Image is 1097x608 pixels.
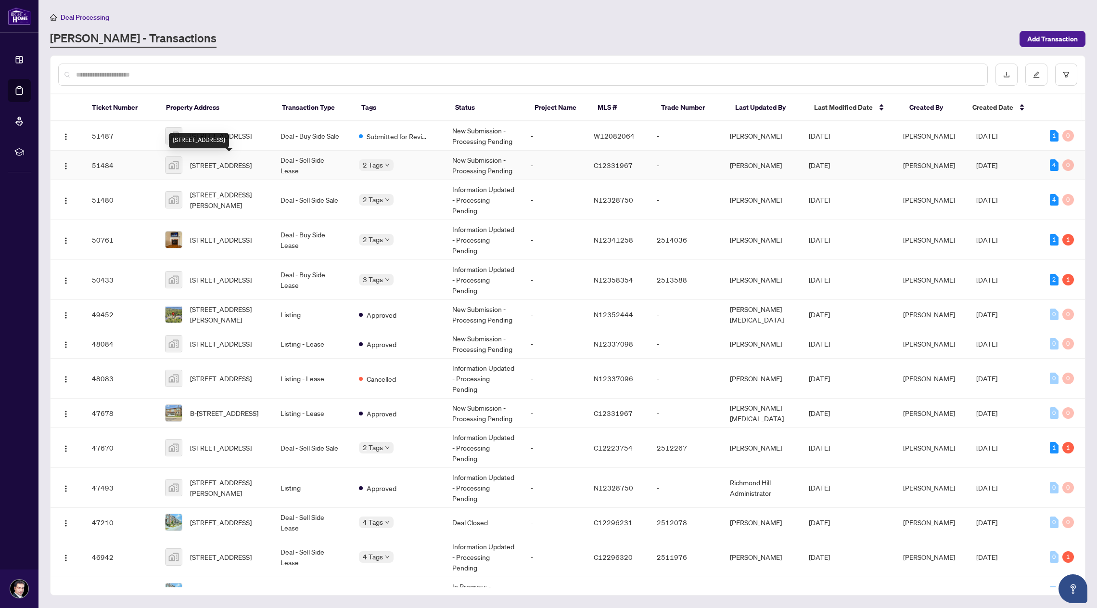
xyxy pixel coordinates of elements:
[445,300,523,329] td: New Submission - Processing Pending
[1033,71,1040,78] span: edit
[273,359,351,399] td: Listing - Lease
[903,275,955,284] span: [PERSON_NAME]
[594,131,635,140] span: W12082064
[445,577,523,607] td: In Progress - Pending Information
[190,373,252,384] span: [STREET_ADDRESS]
[1050,586,1059,597] div: 0
[367,483,396,493] span: Approved
[809,483,830,492] span: [DATE]
[649,260,722,300] td: 2513588
[1062,234,1074,246] div: 1
[445,399,523,428] td: New Submission - Processing Pending
[1062,194,1074,206] div: 0
[363,442,383,453] span: 2 Tags
[58,336,74,351] button: Logo
[62,485,70,492] img: Logo
[166,514,182,530] img: thumbnail-img
[1050,482,1059,493] div: 0
[649,537,722,577] td: 2511976
[62,554,70,562] img: Logo
[62,133,70,141] img: Logo
[809,518,830,527] span: [DATE]
[58,584,74,599] button: Logo
[523,180,586,220] td: -
[523,399,586,428] td: -
[653,94,727,121] th: Trade Number
[385,197,390,202] span: down
[1062,373,1074,384] div: 0
[722,468,801,508] td: Richmond Hill Administrator
[190,552,252,562] span: [STREET_ADDRESS]
[976,131,997,140] span: [DATE]
[58,192,74,207] button: Logo
[523,121,586,151] td: -
[722,399,801,428] td: [PERSON_NAME][MEDICAL_DATA]
[363,517,383,528] span: 4 Tags
[1025,64,1047,86] button: edit
[385,163,390,168] span: down
[84,428,157,468] td: 47670
[594,374,633,383] span: N12337096
[523,151,586,180] td: -
[62,311,70,319] img: Logo
[58,272,74,287] button: Logo
[354,94,447,121] th: Tags
[523,577,586,607] td: -
[445,220,523,260] td: Information Updated - Processing Pending
[58,307,74,322] button: Logo
[58,232,74,247] button: Logo
[166,336,182,352] img: thumbnail-img
[1062,130,1074,142] div: 0
[806,94,902,121] th: Last Modified Date
[273,220,351,260] td: Deal - Buy Side Lease
[809,131,830,140] span: [DATE]
[62,410,70,418] img: Logo
[84,508,157,537] td: 47210
[166,440,182,456] img: thumbnail-img
[273,428,351,468] td: Deal - Sell Side Sale
[649,508,722,537] td: 2512078
[1020,31,1085,47] button: Add Transaction
[594,161,633,169] span: C12331967
[1050,338,1059,349] div: 0
[727,94,807,121] th: Last Updated By
[903,518,955,527] span: [PERSON_NAME]
[273,151,351,180] td: Deal - Sell Side Lease
[367,131,429,142] span: Submitted for Review
[722,577,801,607] td: Latai Seadat
[903,443,955,452] span: [PERSON_NAME]
[190,442,252,453] span: [STREET_ADDRESS]
[594,275,633,284] span: N12358354
[84,180,157,220] td: 51480
[273,300,351,329] td: Listing
[1050,194,1059,206] div: 4
[976,339,997,348] span: [DATE]
[274,94,354,121] th: Transaction Type
[976,275,997,284] span: [DATE]
[523,428,586,468] td: -
[722,537,801,577] td: [PERSON_NAME]
[58,549,74,565] button: Logo
[367,339,396,349] span: Approved
[84,260,157,300] td: 50433
[1050,517,1059,528] div: 0
[722,220,801,260] td: [PERSON_NAME]
[84,94,158,121] th: Ticket Number
[594,553,633,561] span: C12296320
[523,329,586,359] td: -
[1062,517,1074,528] div: 0
[273,180,351,220] td: Deal - Sell Side Sale
[190,408,258,418] span: B-[STREET_ADDRESS]
[722,359,801,399] td: [PERSON_NAME]
[58,157,74,173] button: Logo
[649,151,722,180] td: -
[166,272,182,288] img: thumbnail-img
[976,483,997,492] span: [DATE]
[445,260,523,300] td: Information Updated - Processing Pending
[367,408,396,419] span: Approved
[594,310,633,319] span: N12352444
[62,341,70,349] img: Logo
[385,555,390,559] span: down
[1062,338,1074,349] div: 0
[902,94,965,121] th: Created By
